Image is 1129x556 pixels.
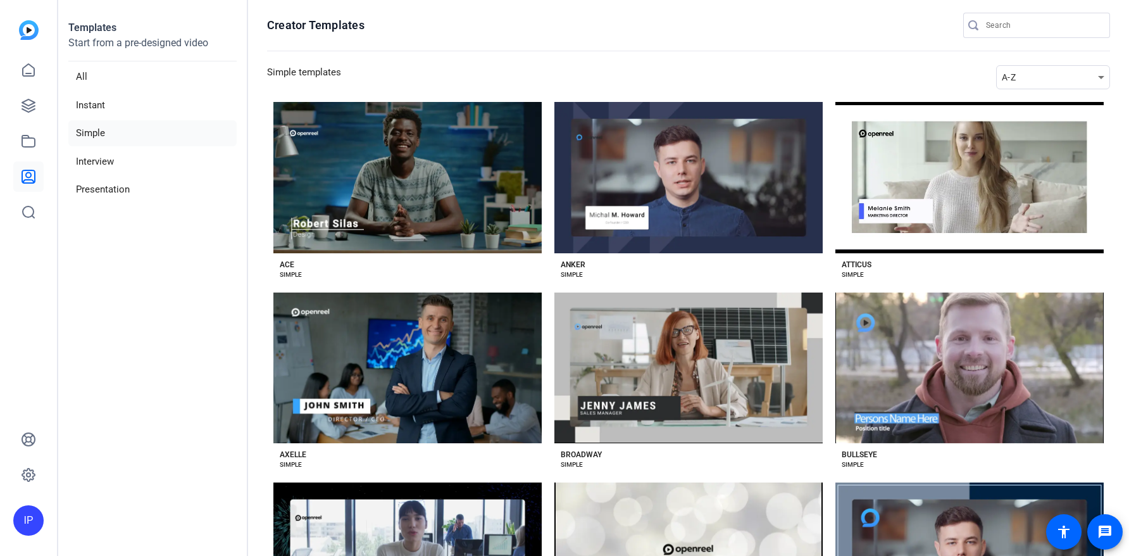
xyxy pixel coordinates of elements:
[1056,524,1071,540] mat-icon: accessibility
[835,293,1104,444] button: Template image
[68,64,237,90] li: All
[280,270,302,280] div: SIMPLE
[68,120,237,146] li: Simple
[842,460,864,470] div: SIMPLE
[561,460,583,470] div: SIMPLE
[986,18,1100,33] input: Search
[842,270,864,280] div: SIMPLE
[280,450,306,460] div: AXELLE
[68,92,237,118] li: Instant
[835,102,1104,253] button: Template image
[273,293,542,444] button: Template image
[1002,72,1016,82] span: A-Z
[561,450,602,460] div: BROADWAY
[561,270,583,280] div: SIMPLE
[280,260,294,270] div: ACE
[842,260,871,270] div: ATTICUS
[68,35,237,61] p: Start from a pre-designed video
[267,18,365,33] h1: Creator Templates
[842,450,877,460] div: BULLSEYE
[68,149,237,175] li: Interview
[561,260,585,270] div: ANKER
[68,22,116,34] strong: Templates
[68,177,237,203] li: Presentation
[1097,524,1113,540] mat-icon: message
[273,102,542,253] button: Template image
[13,505,44,536] div: IP
[280,460,302,470] div: SIMPLE
[267,65,341,89] h3: Simple templates
[19,20,39,40] img: blue-gradient.svg
[554,102,823,253] button: Template image
[554,293,823,444] button: Template image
